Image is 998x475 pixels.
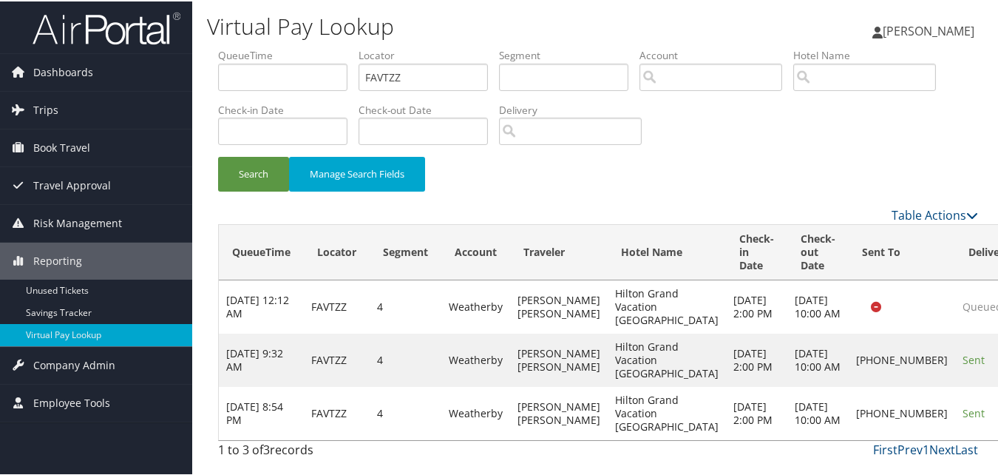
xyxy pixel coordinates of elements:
th: Hotel Name: activate to sort column descending [608,223,726,279]
th: Locator: activate to sort column ascending [304,223,370,279]
span: Employee Tools [33,383,110,420]
td: [DATE] 12:12 AM [219,279,304,332]
td: [PERSON_NAME] [PERSON_NAME] [510,385,608,439]
span: Sent [963,405,985,419]
a: First [873,440,897,457]
span: Risk Management [33,203,122,240]
td: [DATE] 10:00 AM [787,279,849,332]
a: [PERSON_NAME] [872,7,989,52]
span: Sent [963,351,985,365]
span: Trips [33,90,58,127]
button: Search [218,155,289,190]
a: Last [955,440,978,457]
td: FAVTZZ [304,385,370,439]
td: 4 [370,385,441,439]
td: [PERSON_NAME] [PERSON_NAME] [510,332,608,385]
label: Account [639,47,793,61]
td: 4 [370,332,441,385]
span: Company Admin [33,346,115,383]
th: Traveler: activate to sort column ascending [510,223,608,279]
th: QueueTime: activate to sort column ascending [219,223,304,279]
label: Check-in Date [218,101,359,116]
td: [DATE] 2:00 PM [726,279,787,332]
h1: Virtual Pay Lookup [207,10,728,41]
span: [PERSON_NAME] [883,21,974,38]
th: Check-in Date: activate to sort column ascending [726,223,787,279]
th: Account: activate to sort column ascending [441,223,510,279]
td: 4 [370,279,441,332]
td: [PHONE_NUMBER] [849,332,955,385]
span: Reporting [33,241,82,278]
td: FAVTZZ [304,279,370,332]
label: Segment [499,47,639,61]
td: Weatherby [441,385,510,439]
label: Hotel Name [793,47,947,61]
td: Hilton Grand Vacation [GEOGRAPHIC_DATA] [608,385,726,439]
td: [DATE] 9:32 AM [219,332,304,385]
span: Book Travel [33,128,90,165]
td: [DATE] 2:00 PM [726,332,787,385]
td: Hilton Grand Vacation [GEOGRAPHIC_DATA] [608,279,726,332]
td: FAVTZZ [304,332,370,385]
td: Weatherby [441,279,510,332]
label: Check-out Date [359,101,499,116]
th: Segment: activate to sort column ascending [370,223,441,279]
a: Table Actions [892,206,978,222]
label: QueueTime [218,47,359,61]
div: 1 to 3 of records [218,439,392,465]
a: Next [929,440,955,457]
td: [DATE] 8:54 PM [219,385,304,439]
td: Hilton Grand Vacation [GEOGRAPHIC_DATA] [608,332,726,385]
th: Sent To: activate to sort column ascending [849,223,955,279]
th: Check-out Date: activate to sort column ascending [787,223,849,279]
td: Weatherby [441,332,510,385]
a: Prev [897,440,923,457]
td: [DATE] 2:00 PM [726,385,787,439]
label: Delivery [499,101,653,116]
td: [DATE] 10:00 AM [787,332,849,385]
img: airportal-logo.png [33,10,180,44]
label: Locator [359,47,499,61]
td: [DATE] 10:00 AM [787,385,849,439]
button: Manage Search Fields [289,155,425,190]
span: Travel Approval [33,166,111,203]
span: 3 [263,440,270,457]
span: Dashboards [33,53,93,90]
a: 1 [923,440,929,457]
td: [PERSON_NAME] [PERSON_NAME] [510,279,608,332]
td: [PHONE_NUMBER] [849,385,955,439]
